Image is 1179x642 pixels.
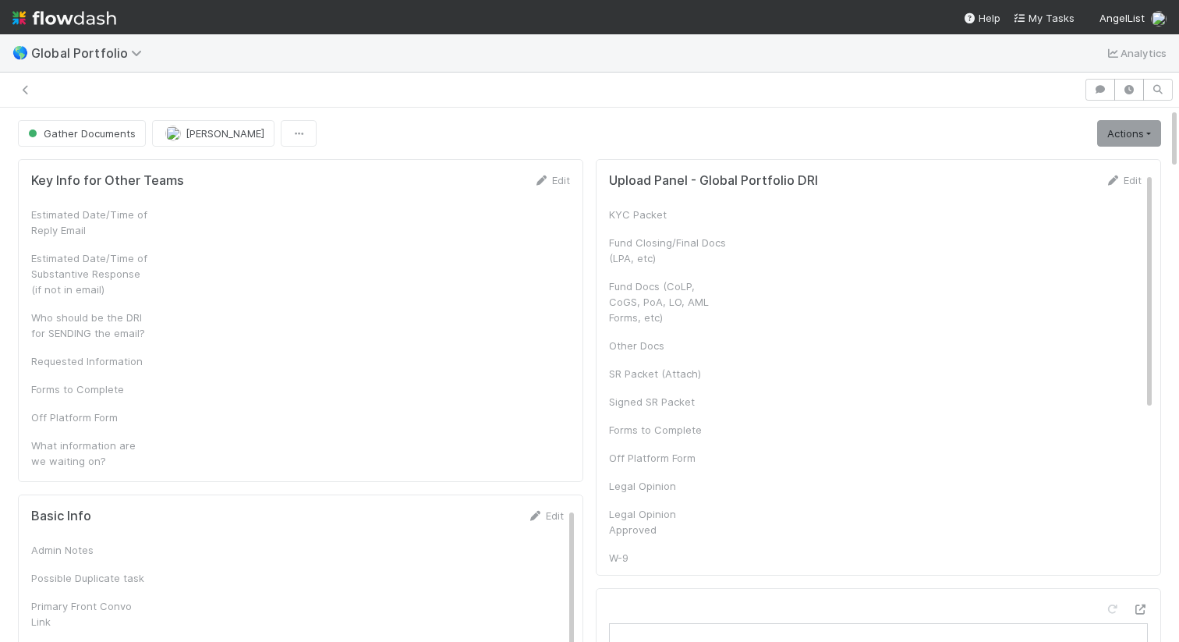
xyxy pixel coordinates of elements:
span: 🌎 [12,46,28,59]
h5: Upload Panel - Global Portfolio DRI [609,173,818,189]
span: Global Portfolio [31,45,150,61]
div: W-9 [609,550,726,566]
div: Who should be the DRI for SENDING the email? [31,310,148,341]
div: KYC Packet [609,207,726,222]
div: Legal Opinion Approved [609,506,726,537]
h5: Basic Info [31,509,91,524]
div: Help [963,10,1000,26]
div: Requested Information [31,353,148,369]
div: Other Docs [609,338,726,353]
div: What information are we waiting on? [31,438,148,469]
div: SR Packet (Attach) [609,366,726,381]
div: Forms to Complete [31,381,148,397]
div: Primary Front Convo Link [31,598,148,630]
div: Signed SR Packet [609,394,726,410]
img: logo-inverted-e16ddd16eac7371096b0.svg [12,5,116,31]
a: Edit [533,174,570,186]
div: Off Platform Form [609,450,726,466]
a: Edit [527,509,564,522]
div: Legal Opinion [609,478,726,494]
span: [PERSON_NAME] [186,127,264,140]
div: Forms to Complete [609,422,726,438]
button: [PERSON_NAME] [152,120,274,147]
div: Fund Docs (CoLP, CoGS, PoA, LO, AML Forms, etc) [609,278,726,325]
span: My Tasks [1013,12,1075,24]
a: Actions [1097,120,1161,147]
img: avatar_c584de82-e924-47af-9431-5c284c40472a.png [165,126,181,141]
span: AngelList [1099,12,1145,24]
div: Estimated Date/Time of Substantive Response (if not in email) [31,250,148,297]
h5: Key Info for Other Teams [31,173,184,189]
a: Analytics [1105,44,1167,62]
a: Edit [1105,174,1142,186]
a: My Tasks [1013,10,1075,26]
div: Admin Notes [31,542,148,558]
img: avatar_c584de82-e924-47af-9431-5c284c40472a.png [1151,11,1167,27]
div: Off Platform Form [31,410,148,425]
div: Possible Duplicate task [31,570,148,586]
div: Estimated Date/Time of Reply Email [31,207,148,238]
div: Fund Closing/Final Docs (LPA, etc) [609,235,726,266]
